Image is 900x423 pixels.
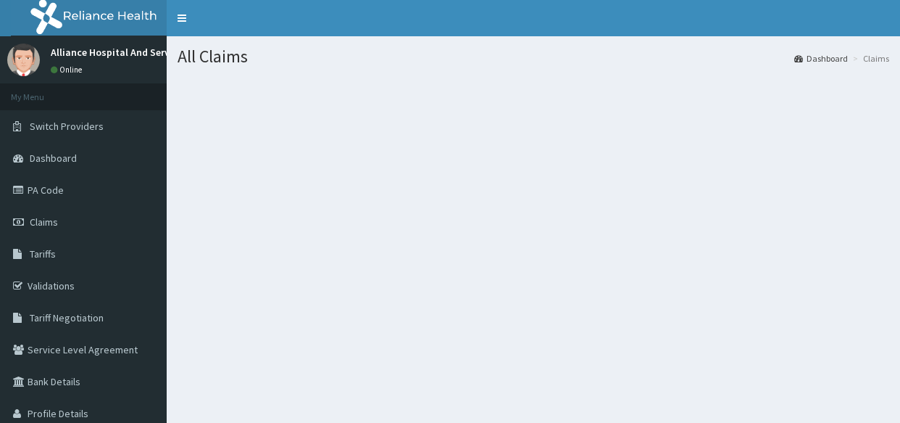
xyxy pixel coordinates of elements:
[51,65,86,75] a: Online
[30,152,77,165] span: Dashboard
[30,215,58,229] span: Claims
[30,311,104,324] span: Tariff Negotiation
[30,120,104,133] span: Switch Providers
[794,52,848,65] a: Dashboard
[849,52,889,65] li: Claims
[178,47,889,66] h1: All Claims
[51,47,188,57] p: Alliance Hospital And Services
[30,247,56,260] span: Tariffs
[7,44,40,76] img: User Image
